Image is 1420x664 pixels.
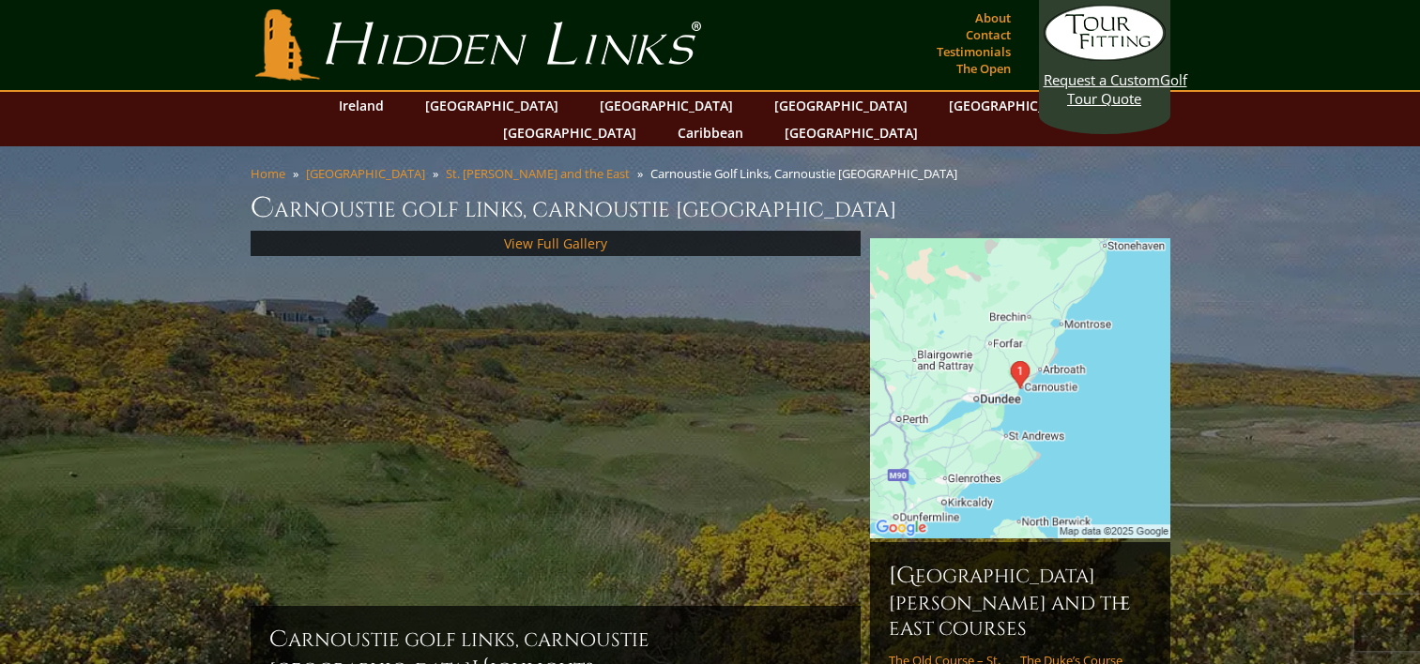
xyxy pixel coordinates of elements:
[590,92,742,119] a: [GEOGRAPHIC_DATA]
[650,165,965,182] li: Carnoustie Golf Links, Carnoustie [GEOGRAPHIC_DATA]
[446,165,630,182] a: St. [PERSON_NAME] and the East
[970,5,1015,31] a: About
[251,165,285,182] a: Home
[961,22,1015,48] a: Contact
[775,119,927,146] a: [GEOGRAPHIC_DATA]
[939,92,1092,119] a: [GEOGRAPHIC_DATA]
[306,165,425,182] a: [GEOGRAPHIC_DATA]
[889,561,1152,641] h6: [GEOGRAPHIC_DATA][PERSON_NAME] and the East Courses
[494,119,646,146] a: [GEOGRAPHIC_DATA]
[416,92,568,119] a: [GEOGRAPHIC_DATA]
[504,234,607,252] a: View Full Gallery
[329,92,393,119] a: Ireland
[1044,70,1160,89] span: Request a Custom
[932,38,1015,65] a: Testimonials
[668,119,753,146] a: Caribbean
[870,238,1170,538] img: Google Map of Carnoustie Golf Centre, Links Parade, Carnoustie DD7 7JE, United Kingdom
[952,55,1015,82] a: The Open
[1044,5,1166,108] a: Request a CustomGolf Tour Quote
[251,189,1170,227] h1: Carnoustie Golf Links, Carnoustie [GEOGRAPHIC_DATA]
[765,92,917,119] a: [GEOGRAPHIC_DATA]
